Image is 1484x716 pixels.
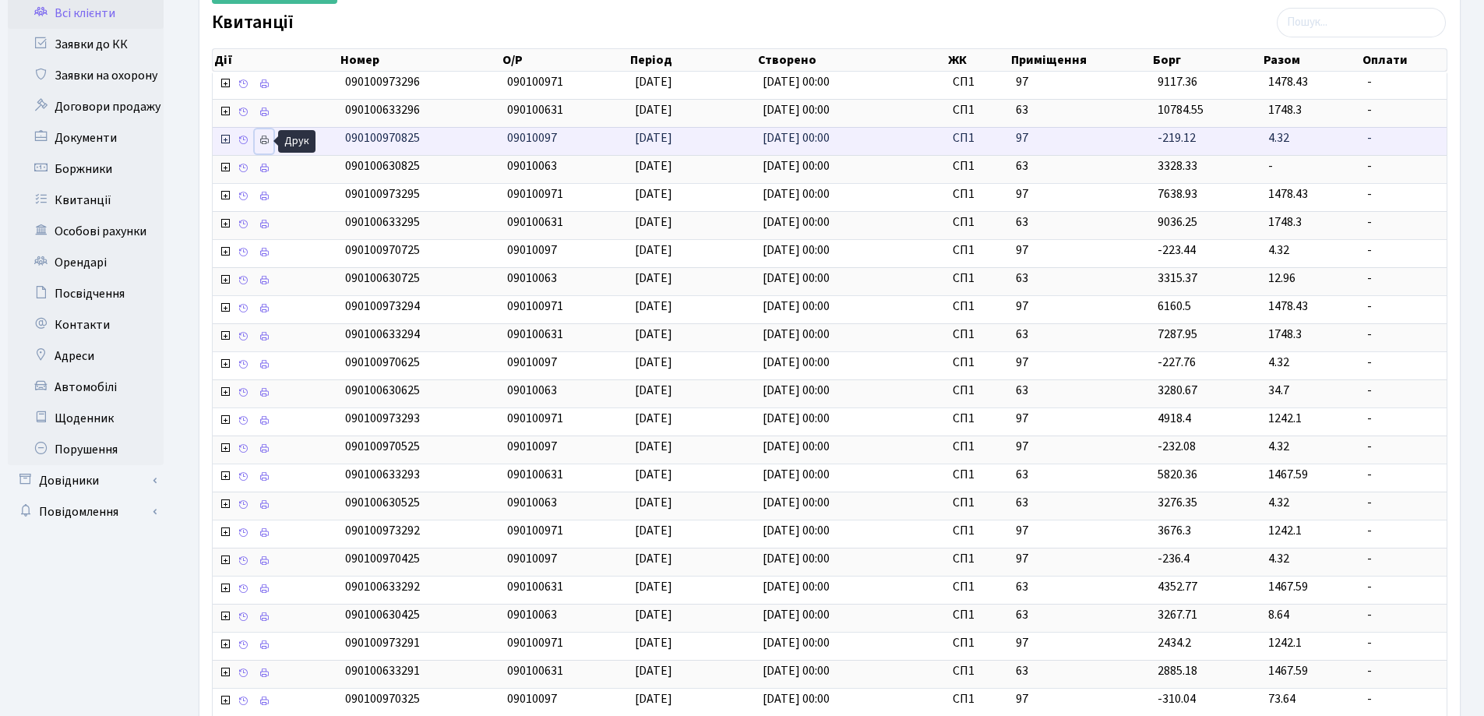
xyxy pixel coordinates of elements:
span: - [1367,466,1440,484]
span: СП1 [953,410,1003,428]
span: 97 [1016,634,1145,652]
span: 090100631 [507,213,563,231]
div: Друк [278,130,315,153]
span: 4.32 [1268,494,1289,511]
span: [DATE] 00:00 [763,438,830,455]
span: 4.32 [1268,129,1289,146]
span: 3267.71 [1158,606,1197,623]
span: - [1367,578,1440,596]
span: [DATE] [635,73,672,90]
span: 9117.36 [1158,73,1197,90]
span: [DATE] 00:00 [763,354,830,371]
span: - [1367,185,1440,203]
span: [DATE] 00:00 [763,662,830,679]
span: 63 [1016,382,1145,400]
span: 090100971 [507,298,563,315]
span: - [1367,354,1440,372]
span: 97 [1016,522,1145,540]
span: [DATE] [635,690,672,707]
span: - [1367,157,1440,175]
span: 090100971 [507,73,563,90]
span: 3276.35 [1158,494,1197,511]
a: Особові рахунки [8,216,164,247]
span: 090100970725 [345,242,420,259]
span: - [1367,606,1440,624]
span: 1242.1 [1268,522,1302,539]
span: 97 [1016,242,1145,259]
span: [DATE] 00:00 [763,410,830,427]
th: О/Р [501,49,629,71]
span: [DATE] 00:00 [763,466,830,483]
a: Контакти [8,309,164,340]
span: [DATE] 00:00 [763,690,830,707]
span: [DATE] [635,578,672,595]
span: 97 [1016,354,1145,372]
span: 090100973292 [345,522,420,539]
span: СП1 [953,354,1003,372]
span: 1478.43 [1268,73,1308,90]
span: 09010063 [507,157,557,175]
span: [DATE] 00:00 [763,382,830,399]
span: -227.76 [1158,354,1196,371]
span: [DATE] 00:00 [763,270,830,287]
span: 1478.43 [1268,185,1308,203]
span: 1478.43 [1268,298,1308,315]
span: [DATE] [635,634,672,651]
span: - [1367,634,1440,652]
span: 1467.59 [1268,662,1308,679]
span: 090100633295 [345,213,420,231]
span: - [1367,690,1440,708]
span: 090100631 [507,101,563,118]
span: 4.32 [1268,550,1289,567]
span: СП1 [953,606,1003,624]
span: 09010063 [507,606,557,623]
span: 63 [1016,157,1145,175]
span: СП1 [953,185,1003,203]
th: Період [629,49,756,71]
span: СП1 [953,578,1003,596]
span: - [1367,494,1440,512]
span: 09010063 [507,270,557,287]
span: 3676.3 [1158,522,1191,539]
span: 090100971 [507,185,563,203]
span: - [1367,213,1440,231]
span: 63 [1016,578,1145,596]
a: Заявки до КК [8,29,164,60]
span: СП1 [953,522,1003,540]
span: 97 [1016,550,1145,568]
th: Разом [1262,49,1361,71]
span: [DATE] [635,354,672,371]
span: [DATE] 00:00 [763,494,830,511]
span: [DATE] [635,213,672,231]
a: Автомобілі [8,372,164,403]
span: 3280.67 [1158,382,1197,399]
th: Номер [339,49,501,71]
span: 97 [1016,185,1145,203]
span: СП1 [953,466,1003,484]
span: -232.08 [1158,438,1196,455]
a: Адреси [8,340,164,372]
span: 090100633292 [345,578,420,595]
span: 6160.5 [1158,298,1191,315]
span: 10784.55 [1158,101,1204,118]
span: 09010097 [507,690,557,707]
span: 090100631 [507,578,563,595]
span: 5820.36 [1158,466,1197,483]
a: Орендарі [8,247,164,278]
span: [DATE] 00:00 [763,129,830,146]
span: [DATE] [635,410,672,427]
span: 4.32 [1268,242,1289,259]
span: 090100973293 [345,410,420,427]
span: -219.12 [1158,129,1196,146]
span: 09010063 [507,382,557,399]
span: [DATE] [635,494,672,511]
span: - [1367,382,1440,400]
span: СП1 [953,157,1003,175]
span: [DATE] [635,326,672,343]
span: - [1367,270,1440,287]
span: 2885.18 [1158,662,1197,679]
span: [DATE] [635,522,672,539]
span: 12.96 [1268,270,1295,287]
span: [DATE] 00:00 [763,634,830,651]
span: 09010063 [507,494,557,511]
